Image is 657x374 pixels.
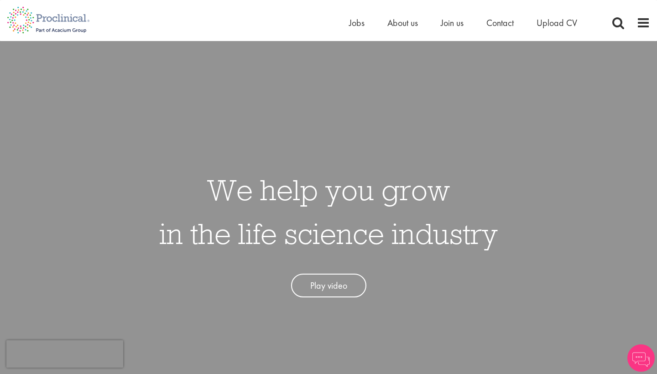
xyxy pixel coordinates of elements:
[627,344,655,372] img: Chatbot
[486,17,514,29] a: Contact
[441,17,464,29] a: Join us
[387,17,418,29] a: About us
[537,17,577,29] a: Upload CV
[291,274,366,298] a: Play video
[349,17,365,29] a: Jobs
[159,168,498,255] h1: We help you grow in the life science industry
